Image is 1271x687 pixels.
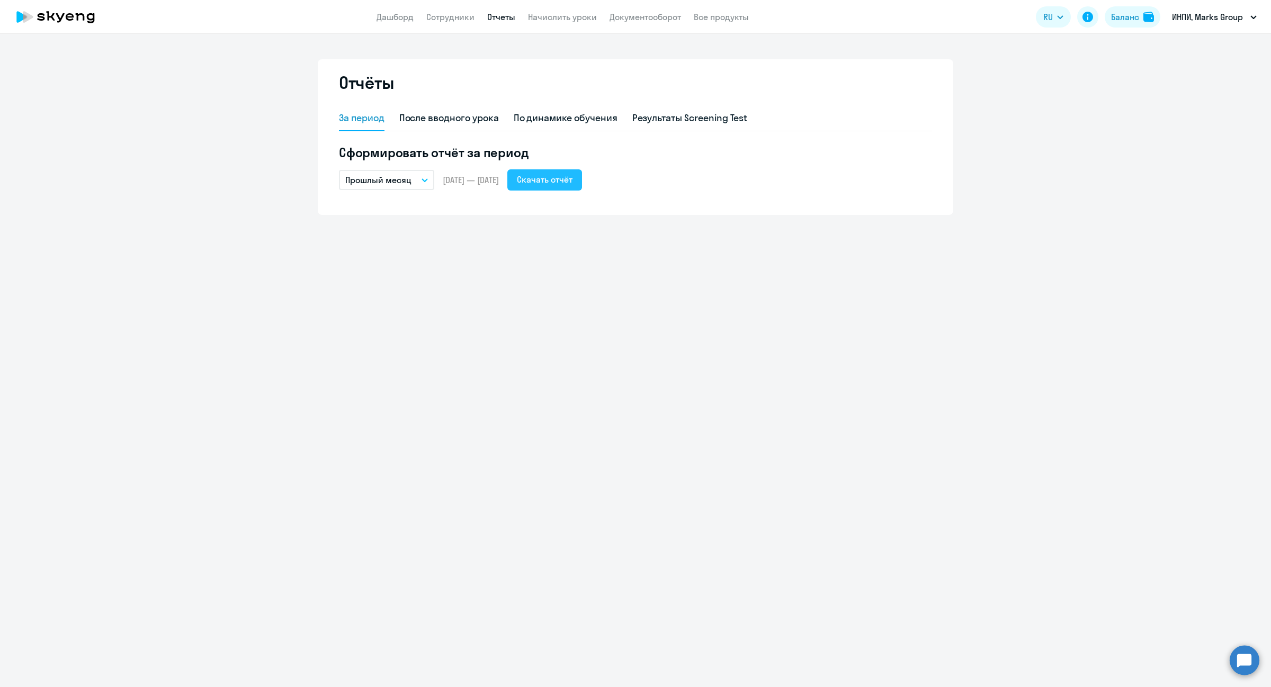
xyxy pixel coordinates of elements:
a: Отчеты [487,12,515,22]
span: RU [1043,11,1053,23]
div: Результаты Screening Test [632,111,748,125]
button: Балансbalance [1105,6,1160,28]
button: ИНПИ, Marks Group [1167,4,1262,30]
p: ИНПИ, Marks Group [1172,11,1243,23]
span: [DATE] — [DATE] [443,174,499,186]
a: Документооборот [610,12,681,22]
button: Скачать отчёт [507,169,582,191]
a: Начислить уроки [528,12,597,22]
a: Все продукты [694,12,749,22]
img: balance [1143,12,1154,22]
a: Сотрудники [426,12,475,22]
a: Дашборд [377,12,414,22]
button: Прошлый месяц [339,170,434,190]
div: Баланс [1111,11,1139,23]
div: Скачать отчёт [517,173,572,186]
button: RU [1036,6,1071,28]
p: Прошлый месяц [345,174,411,186]
h5: Сформировать отчёт за период [339,144,932,161]
div: За период [339,111,384,125]
div: После вводного урока [399,111,499,125]
div: По динамике обучения [514,111,617,125]
h2: Отчёты [339,72,394,93]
